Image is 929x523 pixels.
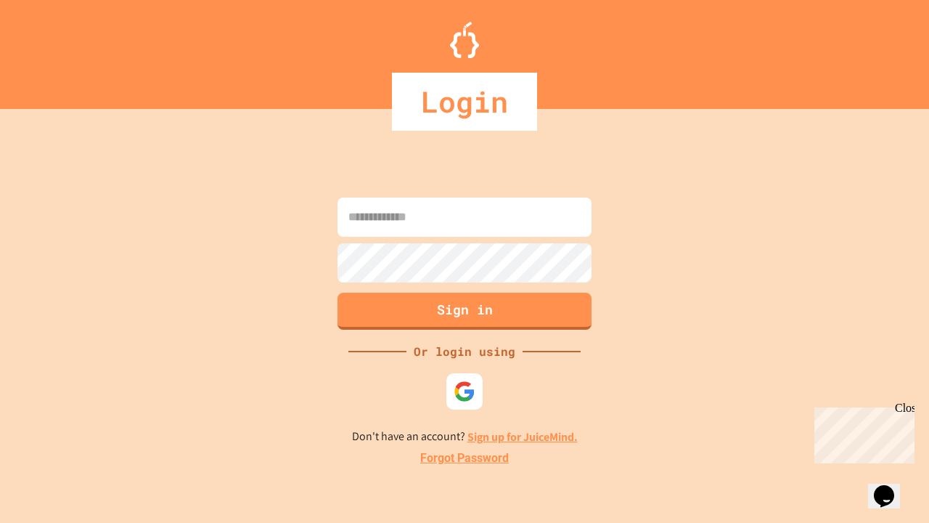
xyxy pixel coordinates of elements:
button: Sign in [337,293,592,330]
p: Don't have an account? [352,428,578,446]
iframe: chat widget [809,402,914,463]
img: Logo.svg [450,22,479,58]
div: Login [392,73,537,131]
img: google-icon.svg [454,381,475,402]
div: Chat with us now!Close [6,6,100,92]
a: Forgot Password [420,450,509,467]
iframe: chat widget [868,465,914,508]
div: Or login using [406,343,523,360]
a: Sign up for JuiceMind. [467,429,578,445]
